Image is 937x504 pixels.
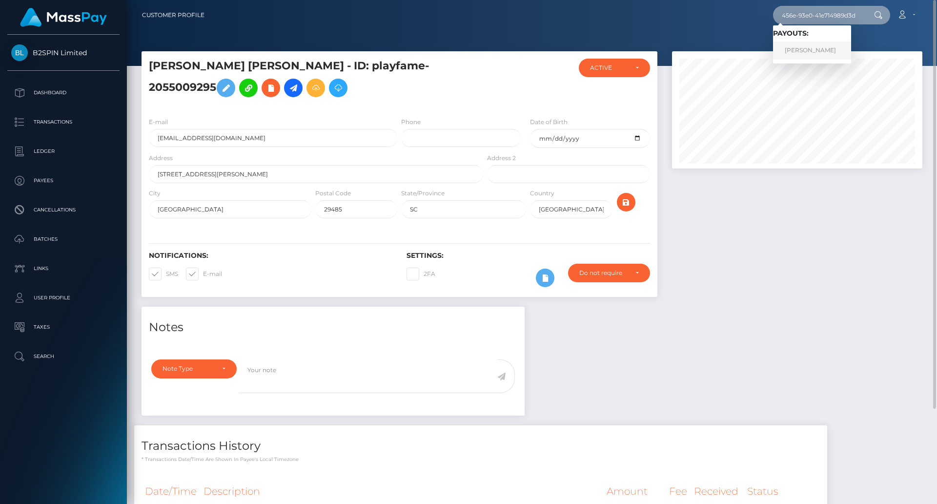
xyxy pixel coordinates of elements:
[149,59,478,102] h5: [PERSON_NAME] [PERSON_NAME] - ID: playfame-2055009295
[142,456,820,463] p: * Transactions date/time are shown in payee's local timezone
[407,252,650,260] h6: Settings:
[773,42,851,60] a: [PERSON_NAME]
[11,349,116,364] p: Search
[149,252,392,260] h6: Notifications:
[11,261,116,276] p: Links
[773,6,865,24] input: Search...
[590,64,628,72] div: ACTIVE
[142,438,820,455] h4: Transactions History
[7,110,120,134] a: Transactions
[11,291,116,305] p: User Profile
[11,232,116,247] p: Batches
[579,59,650,77] button: ACTIVE
[11,115,116,129] p: Transactions
[149,189,161,198] label: City
[163,365,214,373] div: Note Type
[7,198,120,222] a: Cancellations
[142,5,204,25] a: Customer Profile
[186,268,222,280] label: E-mail
[11,173,116,188] p: Payees
[530,118,568,126] label: Date of Birth
[7,139,120,164] a: Ledger
[407,268,435,280] label: 2FA
[11,44,28,61] img: B2SPIN Limited
[487,154,516,163] label: Address 2
[11,144,116,159] p: Ledger
[11,85,116,100] p: Dashboard
[11,203,116,217] p: Cancellations
[149,319,517,336] h4: Notes
[151,359,237,378] button: Note Type
[7,81,120,105] a: Dashboard
[7,227,120,252] a: Batches
[149,118,168,126] label: E-mail
[149,154,173,163] label: Address
[284,79,303,97] a: Initiate Payout
[7,48,120,57] span: B2SPIN Limited
[530,189,554,198] label: Country
[20,8,107,27] img: MassPay Logo
[7,344,120,369] a: Search
[7,286,120,310] a: User Profile
[401,118,421,126] label: Phone
[7,168,120,193] a: Payees
[315,189,351,198] label: Postal Code
[7,256,120,281] a: Links
[568,264,650,282] button: Do not require
[401,189,445,198] label: State/Province
[7,315,120,339] a: Taxes
[579,269,628,277] div: Do not require
[773,29,851,38] h6: Payouts:
[11,320,116,335] p: Taxes
[149,268,178,280] label: SMS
